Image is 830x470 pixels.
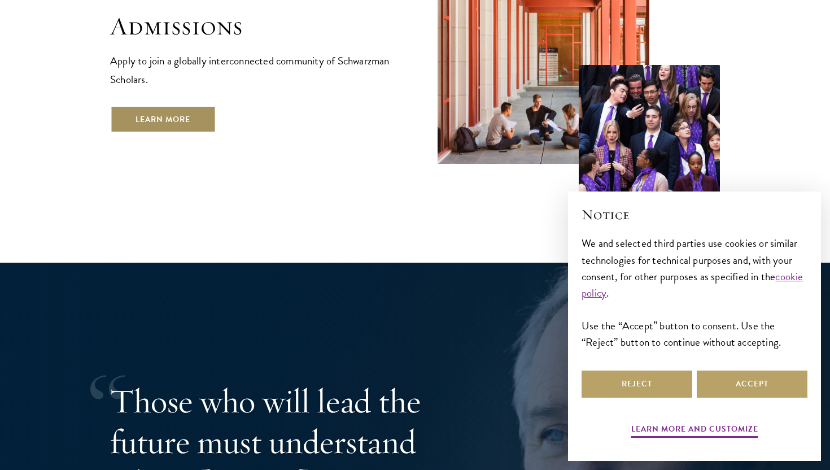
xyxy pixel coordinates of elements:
[582,235,807,350] div: We and selected third parties use cookies or similar technologies for technical purposes and, wit...
[697,371,807,398] button: Accept
[110,106,216,133] a: Learn More
[110,51,392,89] p: Apply to join a globally interconnected community of Schwarzman Scholars.
[582,205,807,224] h2: Notice
[631,422,758,439] button: Learn more and customize
[582,371,692,398] button: Reject
[582,268,803,301] a: cookie policy
[110,11,392,42] h2: Admissions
